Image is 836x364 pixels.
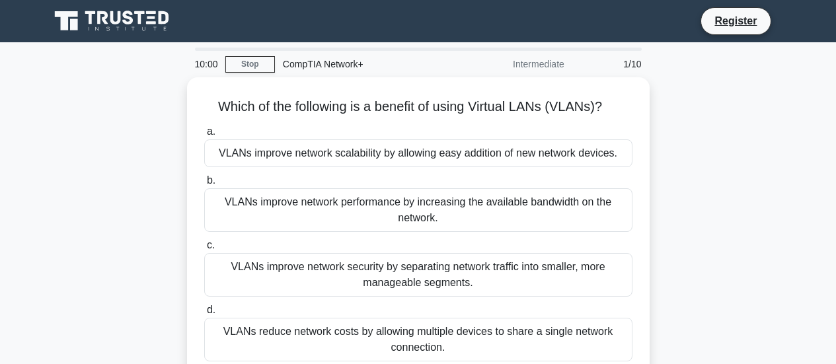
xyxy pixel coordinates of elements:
a: Stop [225,56,275,73]
span: b. [207,174,215,186]
div: 1/10 [572,51,650,77]
span: c. [207,239,215,250]
div: VLANs improve network security by separating network traffic into smaller, more manageable segments. [204,253,632,297]
span: d. [207,304,215,315]
div: Intermediate [457,51,572,77]
a: Register [706,13,765,29]
div: VLANs improve network performance by increasing the available bandwidth on the network. [204,188,632,232]
div: 10:00 [187,51,225,77]
div: CompTIA Network+ [275,51,457,77]
div: VLANs reduce network costs by allowing multiple devices to share a single network connection. [204,318,632,361]
span: a. [207,126,215,137]
div: VLANs improve network scalability by allowing easy addition of new network devices. [204,139,632,167]
h5: Which of the following is a benefit of using Virtual LANs (VLANs)? [203,98,634,116]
